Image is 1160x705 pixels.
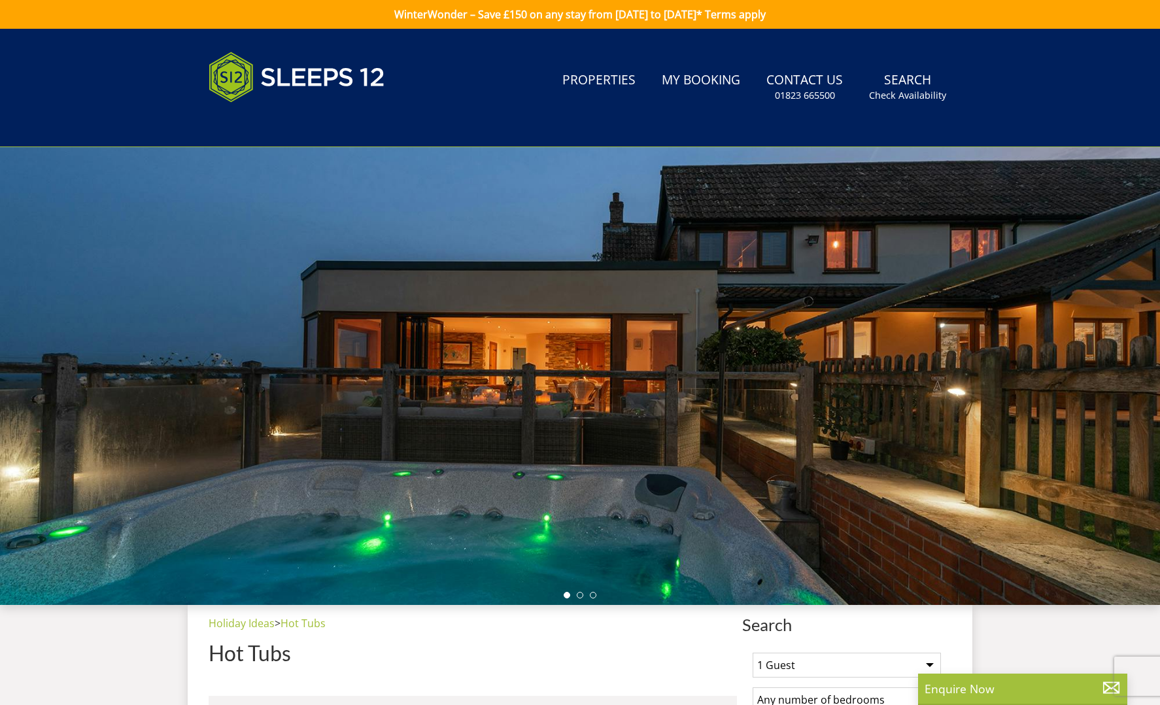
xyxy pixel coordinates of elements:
[761,66,848,109] a: Contact Us01823 665500
[775,89,835,102] small: 01823 665500
[657,66,745,95] a: My Booking
[864,66,951,109] a: SearchCheck Availability
[925,680,1121,697] p: Enquire Now
[202,118,339,129] iframe: Customer reviews powered by Trustpilot
[281,616,326,630] a: Hot Tubs
[742,615,951,634] span: Search
[209,642,737,664] h1: Hot Tubs
[869,89,946,102] small: Check Availability
[557,66,641,95] a: Properties
[209,44,385,110] img: Sleeps 12
[275,616,281,630] span: >
[209,616,275,630] a: Holiday Ideas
